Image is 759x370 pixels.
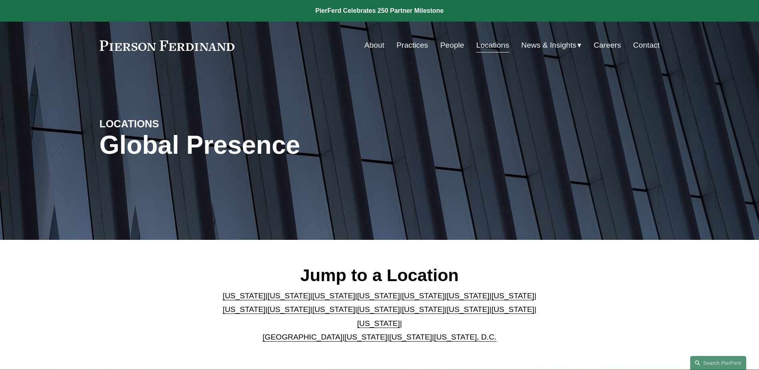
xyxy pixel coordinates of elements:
[440,38,464,53] a: People
[223,292,266,300] a: [US_STATE]
[447,292,489,300] a: [US_STATE]
[397,38,428,53] a: Practices
[447,305,489,314] a: [US_STATE]
[344,333,387,341] a: [US_STATE]
[312,305,355,314] a: [US_STATE]
[521,38,577,52] span: News & Insights
[389,333,432,341] a: [US_STATE]
[262,333,342,341] a: [GEOGRAPHIC_DATA]
[312,292,355,300] a: [US_STATE]
[357,305,400,314] a: [US_STATE]
[594,38,621,53] a: Careers
[216,289,543,344] p: | | | | | | | | | | | | | | | | | |
[491,292,534,300] a: [US_STATE]
[223,305,266,314] a: [US_STATE]
[521,38,582,53] a: folder dropdown
[476,38,509,53] a: Locations
[402,292,445,300] a: [US_STATE]
[268,305,310,314] a: [US_STATE]
[268,292,310,300] a: [US_STATE]
[633,38,659,53] a: Contact
[434,333,497,341] a: [US_STATE], D.C.
[402,305,445,314] a: [US_STATE]
[364,38,385,53] a: About
[100,131,473,160] h1: Global Presence
[690,356,746,370] a: Search this site
[491,305,534,314] a: [US_STATE]
[100,117,240,130] h4: LOCATIONS
[357,292,400,300] a: [US_STATE]
[357,319,400,328] a: [US_STATE]
[216,265,543,286] h2: Jump to a Location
